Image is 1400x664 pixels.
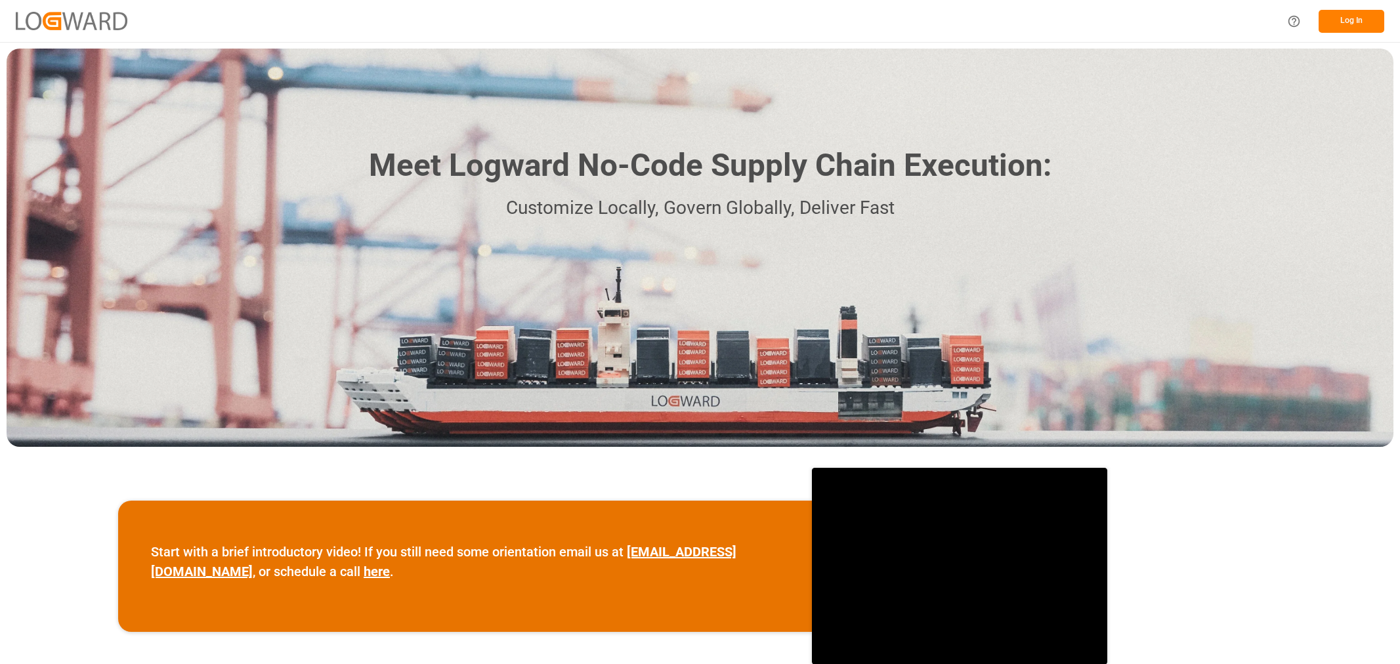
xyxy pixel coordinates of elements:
a: here [364,564,390,579]
h1: Meet Logward No-Code Supply Chain Execution: [369,142,1051,189]
p: Start with a brief introductory video! If you still need some orientation email us at , or schedu... [151,542,779,581]
img: Logward_new_orange.png [16,12,127,30]
p: Customize Locally, Govern Globally, Deliver Fast [349,194,1051,223]
button: Help Center [1279,7,1309,36]
button: Log In [1319,10,1384,33]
